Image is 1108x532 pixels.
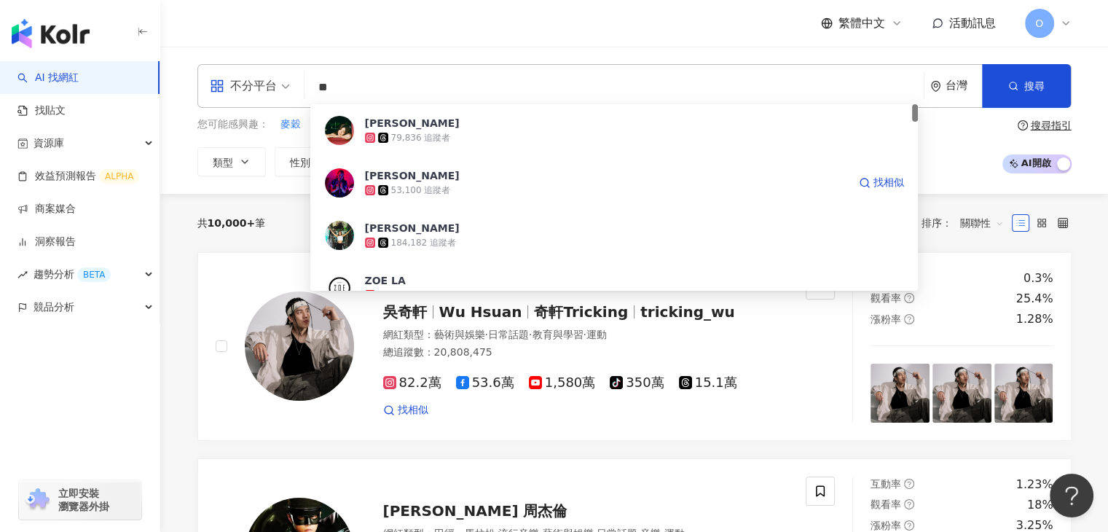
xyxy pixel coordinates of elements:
[17,270,28,280] span: rise
[77,267,111,282] div: BETA
[12,19,90,48] img: logo
[871,498,901,510] span: 觀看率
[34,258,111,291] span: 趨勢分析
[529,329,532,340] span: ·
[383,502,567,520] span: [PERSON_NAME] 周杰倫
[290,157,310,168] span: 性別
[197,252,1072,441] a: KOL Avatar吳奇軒Wu Hsuan奇軒Trickingtricking_wu網紅類型：藝術與娛樂·日常話題·教育與學習·運動總追蹤數：20,808,47582.2萬53.6萬1,580萬...
[383,403,428,418] a: 找相似
[325,168,354,197] img: KOL Avatar
[949,16,996,30] span: 活動訊息
[365,116,460,130] div: [PERSON_NAME]
[391,132,451,144] div: 79,836 追蹤者
[960,211,1004,235] span: 關聯性
[1050,474,1093,517] iframe: Help Scout Beacon - Open
[378,289,438,302] div: 53,800 追蹤者
[922,211,1012,235] div: 排序：
[1027,497,1053,513] div: 18%
[58,487,109,513] span: 立即安裝 瀏覽器外掛
[904,479,914,489] span: question-circle
[1016,477,1053,493] div: 1.23%
[1018,120,1028,130] span: question-circle
[34,127,64,160] span: 資源庫
[640,303,735,321] span: tricking_wu
[213,157,233,168] span: 類型
[994,364,1053,423] img: post-image
[982,64,1071,108] button: 搜尋
[17,169,139,184] a: 效益預測報告ALPHA
[871,313,901,325] span: 漲粉率
[17,202,76,216] a: 商案媒合
[871,292,901,304] span: 觀看率
[488,329,529,340] span: 日常話題
[532,329,583,340] span: 教育與學習
[904,293,914,303] span: question-circle
[23,488,52,512] img: chrome extension
[1023,270,1053,286] div: 0.3%
[610,375,664,391] span: 350萬
[210,79,224,93] span: appstore
[17,103,66,118] a: 找貼文
[534,303,628,321] span: 奇軒Tricking
[1024,80,1045,92] span: 搜尋
[838,15,885,31] span: 繁體中文
[208,217,256,229] span: 10,000+
[873,176,904,190] span: 找相似
[1016,311,1053,327] div: 1.28%
[383,303,427,321] span: 吳奇軒
[34,291,74,324] span: 競品分析
[904,314,914,324] span: question-circle
[946,79,982,92] div: 台灣
[439,303,522,321] span: Wu Hsuan
[529,375,596,391] span: 1,580萬
[871,520,901,531] span: 漲粉率
[383,328,789,343] div: 網紅類型 ：
[365,273,406,288] div: ZOE LA
[17,235,76,249] a: 洞察報告
[904,520,914,531] span: question-circle
[365,168,460,183] div: [PERSON_NAME]
[197,117,269,132] span: 您可能感興趣：
[391,237,456,249] div: 184,182 追蹤者
[383,345,789,360] div: 總追蹤數 ： 20,808,475
[930,81,941,92] span: environment
[391,184,451,197] div: 53,100 追蹤者
[1031,120,1072,131] div: 搜尋指引
[325,116,354,145] img: KOL Avatar
[434,329,485,340] span: 藝術與娛樂
[398,403,428,418] span: 找相似
[19,480,141,520] a: chrome extension立即安裝 瀏覽器外掛
[456,375,514,391] span: 53.6萬
[485,329,488,340] span: ·
[679,375,737,391] span: 15.1萬
[859,168,904,197] a: 找相似
[17,71,79,85] a: searchAI 找網紅
[280,117,301,132] span: 麥穀
[932,364,991,423] img: post-image
[583,329,586,340] span: ·
[325,273,354,302] img: KOL Avatar
[280,117,302,133] button: 麥穀
[245,292,354,401] img: KOL Avatar
[325,221,354,250] img: KOL Avatar
[904,499,914,509] span: question-circle
[197,147,266,176] button: 類型
[1016,291,1053,307] div: 25.4%
[1035,15,1043,31] span: O
[365,221,460,235] div: [PERSON_NAME]
[197,217,266,229] div: 共 筆
[586,329,607,340] span: 運動
[871,478,901,490] span: 互動率
[210,74,277,98] div: 不分平台
[871,364,930,423] img: post-image
[383,375,441,391] span: 82.2萬
[275,147,343,176] button: 性別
